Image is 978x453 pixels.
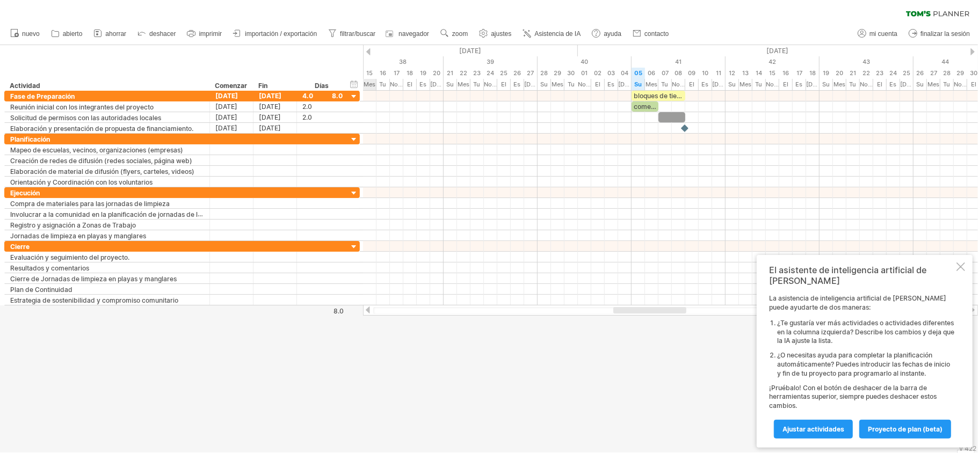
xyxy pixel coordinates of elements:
div: Martes, 28 de octubre de 2025 [940,68,954,79]
font: 11 [716,69,721,77]
div: Sábado, 11 de octubre de 2025 [712,68,726,79]
font: Su [446,81,454,88]
font: Tu [944,81,951,88]
font: 10 [702,69,709,77]
div: Lunes, 6 de octubre de 2025 [645,68,658,79]
div: Lunes, 27 de octubre de 2025 [927,68,940,79]
font: Tu [756,81,763,88]
div: Martes, 30 de septiembre de 2025 [564,68,578,79]
div: Miércoles, 24 de septiembre de 2025 [484,68,497,79]
font: Creación de redes de difusión (redes sociales, página web) [10,157,192,165]
div: Jueves, 23 de octubre de 2025 [873,79,887,90]
font: El [407,81,412,88]
font: comenzar [634,103,665,111]
font: La asistencia de inteligencia artificial de [PERSON_NAME] puede ayudarte de dos maneras: [769,294,946,311]
font: 41 [675,58,682,65]
a: Ajustar actividades [774,420,853,439]
font: Asistencia de IA [534,30,581,38]
font: 14 [756,69,763,77]
font: 8.0 [334,307,344,315]
font: Tu [568,81,575,88]
font: Involucrar a la comunidad en la planificación de jornadas de limpieza [10,210,222,218]
div: Martes, 14 de octubre de 2025 [752,68,766,79]
font: Mapeo de escuelas, vecinos, organizaciones (empresas) [10,146,183,154]
font: 19 [421,69,427,77]
div: Sábado, 27 de septiembre de 2025 [524,68,538,79]
div: Miércoles, 22 de octubre de 2025 [860,68,873,79]
div: Domingo, 5 de octubre de 2025 [632,68,645,79]
font: imprimir [199,30,222,38]
font: Evaluación y seguimiento del proyecto. [10,253,129,261]
font: Nosotros [766,81,792,88]
font: 04 [621,69,628,77]
font: 39 [487,58,494,65]
font: 18 [407,69,414,77]
div: Sábado, 11 de octubre de 2025 [712,79,726,90]
div: Lunes, 15 de septiembre de 2025 [363,68,376,79]
div: Miércoles, 1 de octubre de 2025 [578,79,591,90]
a: abierto [48,27,86,41]
div: Lunes, 20 de octubre de 2025 [833,68,846,79]
font: Elaboración y presentación de propuesta de financiamiento. [10,125,193,133]
a: finalizar la sesión [906,27,973,41]
div: Viernes, 26 de septiembre de 2025 [511,68,524,79]
a: nuevo [8,27,43,41]
font: 20 [433,69,440,77]
font: [DATE] [459,47,481,55]
div: Miércoles, 22 de octubre de 2025 [860,79,873,90]
font: [DEMOGRAPHIC_DATA] [712,81,779,88]
div: Domingo, 12 de octubre de 2025 [726,68,739,79]
font: [DEMOGRAPHIC_DATA] [618,81,685,88]
div: Jueves, 18 de septiembre de 2025 [403,68,417,79]
font: Mes [834,81,845,88]
font: [DATE] [215,103,237,111]
font: Es [702,81,709,88]
font: [DATE] [215,124,237,132]
font: Reunión inicial con los integrantes del proyecto [10,103,154,111]
div: Jueves, 16 de octubre de 2025 [779,79,793,90]
font: El [501,81,506,88]
div: Viernes, 10 de octubre de 2025 [699,68,712,79]
div: Viernes, 17 de octubre de 2025 [793,79,806,90]
font: [DEMOGRAPHIC_DATA] [524,81,591,88]
font: Su [728,81,736,88]
font: 21 [850,69,857,77]
font: Mes [458,81,469,88]
font: Orientación y Coordinación con los voluntarios [10,178,153,186]
font: 15 [367,69,373,77]
font: 25 [903,69,910,77]
div: Domingo, 21 de septiembre de 2025 [444,68,457,79]
div: Domingo, 28 de septiembre de 2025 [538,79,551,90]
font: Mes [646,81,657,88]
font: Nosotros [860,81,886,88]
font: bloques de tiempo de ejemplo: [634,92,727,100]
div: Sábado, 18 de octubre de 2025 [806,79,820,90]
font: ayuda [604,30,621,38]
div: Miércoles, 17 de septiembre de 2025 [390,68,403,79]
font: [DATE] [259,103,281,111]
font: Nosotros [390,81,416,88]
font: Su [540,81,548,88]
div: Martes, 21 de octubre de 2025 [846,68,860,79]
font: 12 [729,69,736,77]
div: Lunes, 13 de octubre de 2025 [739,79,752,90]
font: 08 [675,69,683,77]
font: Fin [258,82,267,90]
font: v 422 [959,444,976,452]
a: filtrar/buscar [325,27,379,41]
font: 07 [662,69,669,77]
div: Lunes, 22 de septiembre de 2025 [457,68,470,79]
font: Tu [850,81,857,88]
font: Cierre [10,243,30,251]
div: Jueves, 23 de octubre de 2025 [873,68,887,79]
font: [DATE] [259,113,281,121]
div: Domingo, 19 de octubre de 2025 [820,79,833,90]
font: 40 [581,58,588,65]
font: Es [420,81,427,88]
font: Tu [380,81,387,88]
div: Sábado, 25 de octubre de 2025 [900,68,914,79]
div: Miércoles, 29 de octubre de 2025 [954,79,967,90]
font: 09 [689,69,696,77]
div: Martes, 16 de septiembre de 2025 [376,68,390,79]
div: Domingo, 12 de octubre de 2025 [726,79,739,90]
